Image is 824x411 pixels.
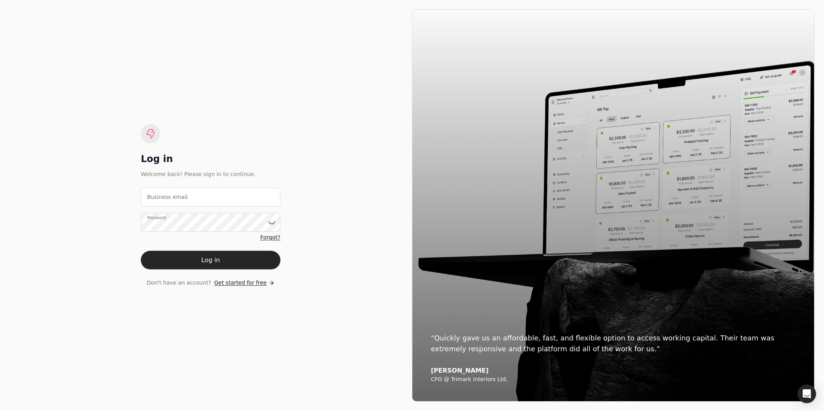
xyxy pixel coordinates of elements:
div: Welcome back! Please sign in to continue. [141,170,280,178]
div: Open Intercom Messenger [798,385,816,403]
span: Don't have an account? [147,279,211,287]
button: Log in [141,251,280,269]
label: Password [147,215,166,221]
span: Get started for free [214,279,267,287]
label: Business email [147,193,188,201]
div: Log in [141,153,280,165]
a: Get started for free [214,279,274,287]
div: CFO @ Trimark Interiors Ltd. [431,376,796,383]
div: [PERSON_NAME] [431,367,796,375]
a: Forgot? [260,233,280,242]
div: “Quickly gave us an affordable, fast, and flexible option to access working capital. Their team w... [431,333,796,354]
